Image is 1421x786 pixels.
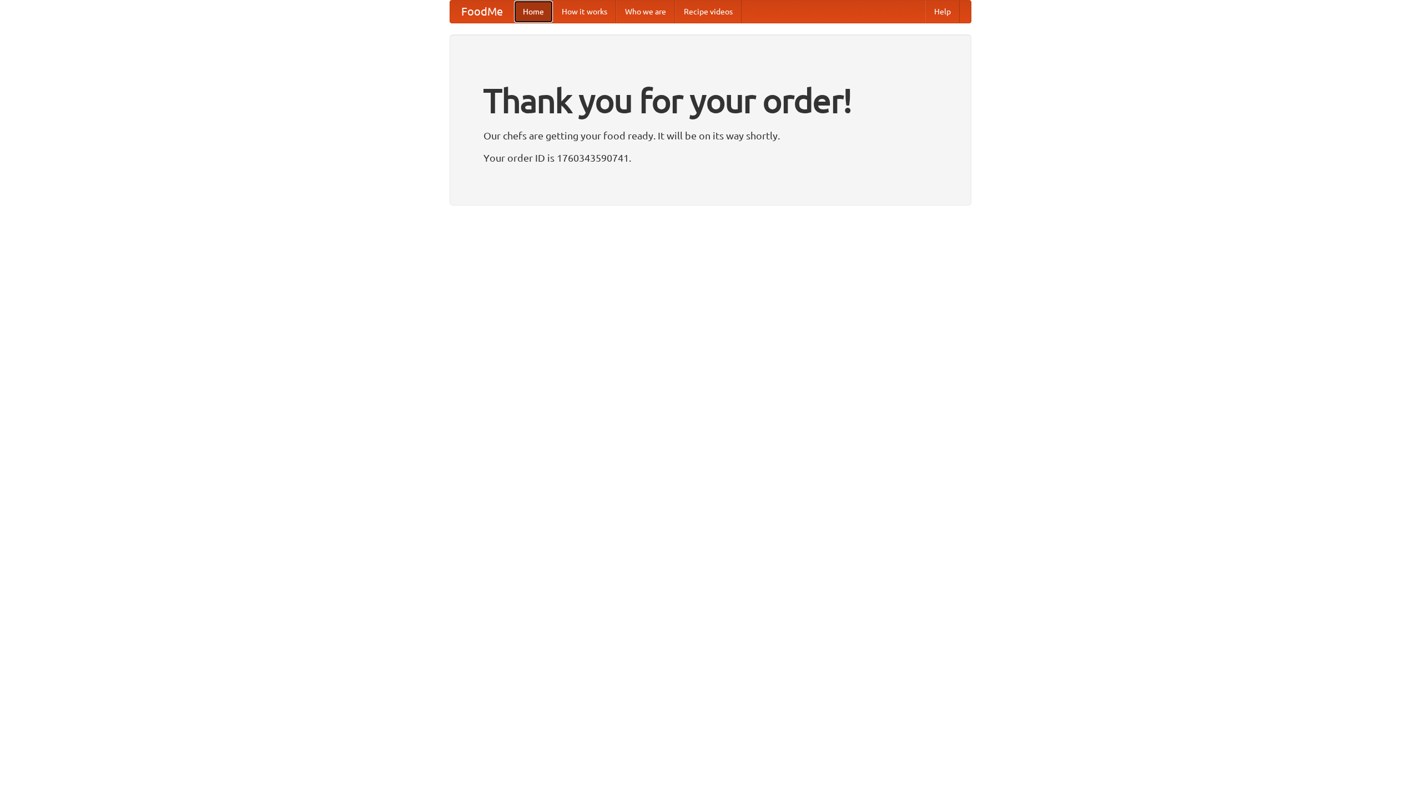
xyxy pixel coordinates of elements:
[675,1,742,23] a: Recipe videos
[483,149,938,166] p: Your order ID is 1760343590741.
[616,1,675,23] a: Who we are
[925,1,960,23] a: Help
[483,74,938,127] h1: Thank you for your order!
[450,1,514,23] a: FoodMe
[514,1,553,23] a: Home
[483,127,938,144] p: Our chefs are getting your food ready. It will be on its way shortly.
[553,1,616,23] a: How it works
